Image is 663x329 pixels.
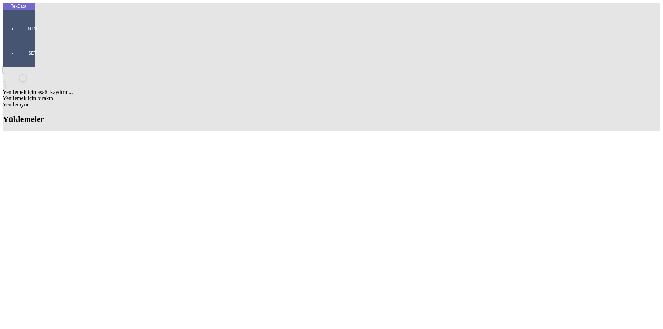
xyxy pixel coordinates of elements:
[22,50,43,56] span: SET
[22,26,43,31] span: GTM
[3,115,660,124] h2: Yüklemeler
[3,3,35,9] div: TekData
[3,101,660,108] div: Yenileniyor...
[3,89,660,95] div: Yenilemek için aşağı kaydırın...
[3,95,660,101] div: Yenilemek için bırakın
